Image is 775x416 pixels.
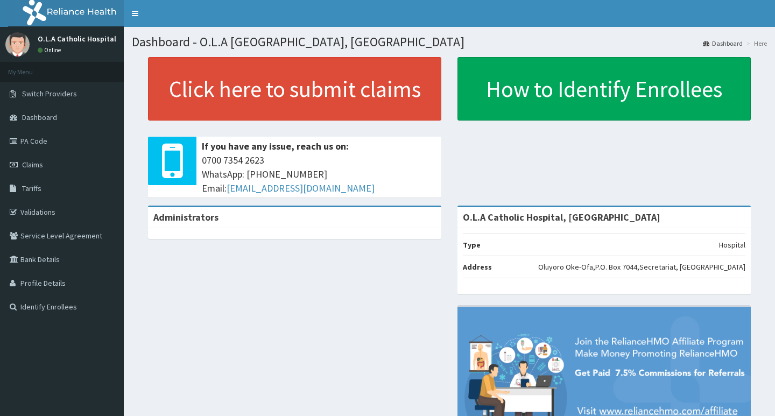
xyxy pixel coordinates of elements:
[22,184,41,193] span: Tariffs
[457,57,751,121] a: How to Identify Enrollees
[153,211,219,223] b: Administrators
[22,89,77,98] span: Switch Providers
[5,32,30,57] img: User Image
[132,35,767,49] h1: Dashboard - O.L.A [GEOGRAPHIC_DATA], [GEOGRAPHIC_DATA]
[703,39,743,48] a: Dashboard
[202,153,436,195] span: 0700 7354 2623 WhatsApp: [PHONE_NUMBER] Email:
[22,112,57,122] span: Dashboard
[463,240,481,250] b: Type
[202,140,349,152] b: If you have any issue, reach us on:
[38,35,116,43] p: O.L.A Catholic Hospital
[148,57,441,121] a: Click here to submit claims
[463,211,660,223] strong: O.L.A Catholic Hospital, [GEOGRAPHIC_DATA]
[538,262,745,272] p: Oluyoro Oke-Ofa,P.O. Box 7044,Secretariat, [GEOGRAPHIC_DATA]
[227,182,375,194] a: [EMAIL_ADDRESS][DOMAIN_NAME]
[22,160,43,170] span: Claims
[463,262,492,272] b: Address
[744,39,767,48] li: Here
[38,46,64,54] a: Online
[719,239,745,250] p: Hospital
